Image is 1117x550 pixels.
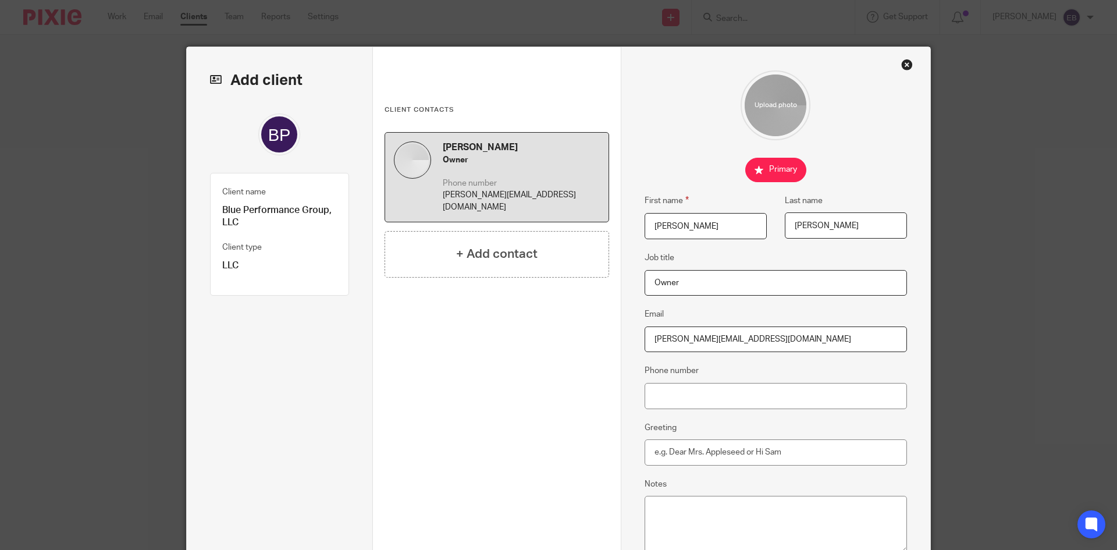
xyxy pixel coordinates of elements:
[443,141,600,154] h4: [PERSON_NAME]
[222,242,262,253] label: Client type
[645,365,699,377] label: Phone number
[645,194,689,207] label: First name
[645,478,667,490] label: Notes
[394,141,431,179] img: default.jpg
[785,195,823,207] label: Last name
[645,308,664,320] label: Email
[443,178,600,189] p: Phone number
[222,260,337,272] p: LLC
[645,439,908,466] input: e.g. Dear Mrs. Appleseed or Hi Sam
[645,252,674,264] label: Job title
[222,204,337,229] p: Blue Performance Group, LLC
[385,105,609,115] h3: Client contacts
[222,186,266,198] label: Client name
[456,245,538,263] h4: + Add contact
[901,59,913,70] div: Close this dialog window
[443,189,600,213] p: [PERSON_NAME][EMAIL_ADDRESS][DOMAIN_NAME]
[645,422,677,434] label: Greeting
[258,113,300,155] img: svg%3E
[210,70,349,90] h2: Add client
[443,154,600,166] h5: Owner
